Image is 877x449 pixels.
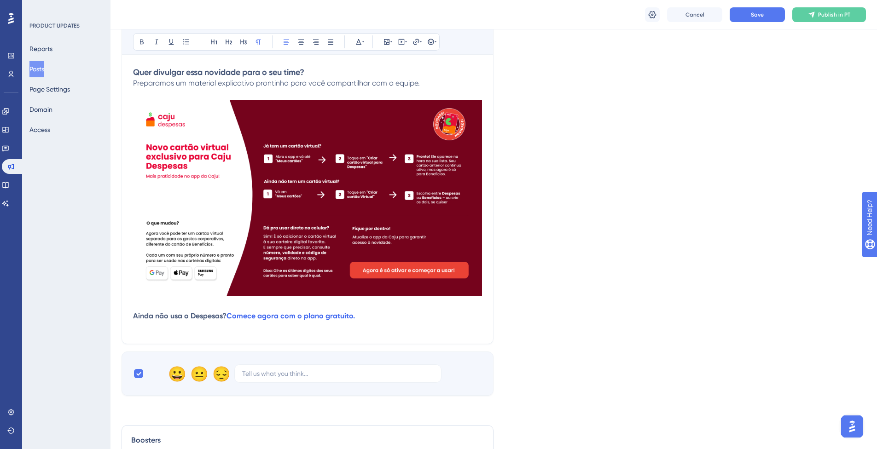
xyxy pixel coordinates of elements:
[792,7,866,22] button: Publish in PT
[131,435,484,446] div: Boosters
[29,81,70,98] button: Page Settings
[29,22,80,29] div: PRODUCT UPDATES
[29,40,52,57] button: Reports
[242,368,434,379] input: Tell us what you think...
[838,413,866,440] iframe: UserGuiding AI Assistant Launcher
[133,79,420,87] span: Preparamos um material explicativo prontinho para você compartilhar com a equipe.
[29,101,52,118] button: Domain
[212,366,227,381] div: 😔
[685,11,704,18] span: Cancel
[29,121,50,138] button: Access
[227,311,355,320] a: Comece agora com o plano gratuito.
[190,366,205,381] div: 😐
[751,11,764,18] span: Save
[730,7,785,22] button: Save
[667,7,722,22] button: Cancel
[22,2,58,13] span: Need Help?
[818,11,850,18] span: Publish in PT
[133,311,227,320] strong: Ainda não usa o Despesas?
[29,61,44,77] button: Posts
[168,366,183,381] div: 😀
[133,67,304,77] strong: Quer divulgar essa novidade para o seu time?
